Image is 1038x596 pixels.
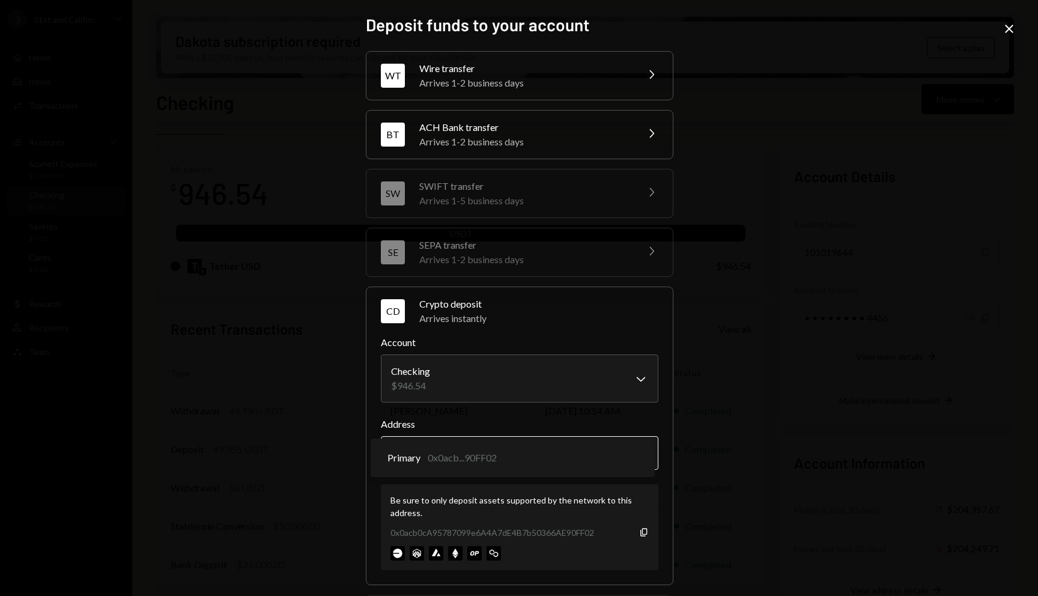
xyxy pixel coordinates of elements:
div: 0x0acb0cA95787099e6A4A7dE4B7b50366AE90FF02 [390,526,594,539]
div: SE [381,240,405,264]
div: Arrives 1-2 business days [419,252,630,267]
img: base-mainnet [390,546,405,561]
div: Be sure to only deposit assets supported by the network to this address. [390,494,649,519]
div: ACH Bank transfer [419,120,630,135]
span: Primary [387,451,420,465]
div: BT [381,123,405,147]
button: Account [381,354,658,403]
div: SEPA transfer [419,238,630,252]
div: WT [381,64,405,88]
h2: Deposit funds to your account [366,13,672,37]
button: Address [381,436,658,470]
img: optimism-mainnet [467,546,482,561]
div: Wire transfer [419,61,630,76]
label: Address [381,417,658,431]
div: Crypto deposit [419,297,658,311]
div: Arrives 1-2 business days [419,135,630,149]
div: SW [381,181,405,205]
img: avalanche-mainnet [429,546,443,561]
img: ethereum-mainnet [448,546,463,561]
img: arbitrum-mainnet [410,546,424,561]
div: Arrives instantly [419,311,658,326]
label: Account [381,335,658,350]
img: polygon-mainnet [487,546,501,561]
div: SWIFT transfer [419,179,630,193]
div: CD [381,299,405,323]
div: Arrives 1-2 business days [419,76,630,90]
div: 0x0acb...90FF02 [428,451,497,465]
div: Arrives 1-5 business days [419,193,630,208]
